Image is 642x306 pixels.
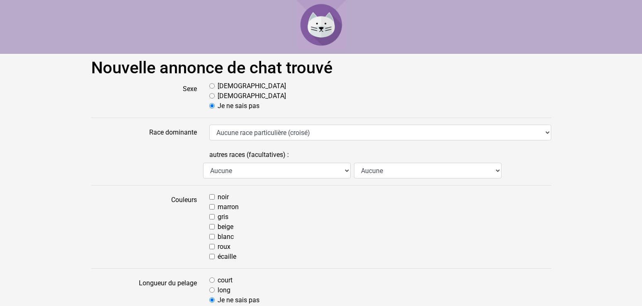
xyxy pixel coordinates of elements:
label: beige [218,222,233,232]
label: court [218,275,233,285]
input: Je ne sais pas [209,297,215,303]
input: Je ne sais pas [209,103,215,108]
label: [DEMOGRAPHIC_DATA] [218,91,286,101]
h1: Nouvelle annonce de chat trouvé [91,58,551,78]
label: Race dominante [85,125,203,140]
label: gris [218,212,228,222]
label: marron [218,202,239,212]
label: Sexe [85,81,203,111]
label: Je ne sais pas [218,101,259,111]
label: roux [218,242,230,252]
input: court [209,277,215,283]
label: Couleurs [85,192,203,262]
label: écaille [218,252,236,262]
label: Je ne sais pas [218,295,259,305]
input: [DEMOGRAPHIC_DATA] [209,93,215,99]
label: Longueur du pelage [85,275,203,305]
label: blanc [218,232,234,242]
label: noir [218,192,229,202]
input: long [209,287,215,293]
label: long [218,285,230,295]
label: [DEMOGRAPHIC_DATA] [218,81,286,91]
input: [DEMOGRAPHIC_DATA] [209,83,215,89]
label: autres races (facultatives) : [209,147,289,163]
